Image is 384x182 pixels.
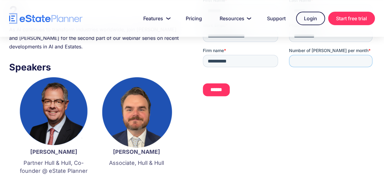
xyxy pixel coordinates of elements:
h3: Speakers [9,60,181,74]
a: Support [260,12,293,25]
p: Partner Hull & Hull, Co-founder @ eState Planner [18,159,89,175]
a: Pricing [178,12,209,25]
strong: [PERSON_NAME] [113,149,160,155]
strong: [PERSON_NAME] [30,149,77,155]
a: Resources [212,12,257,25]
p: Associate, Hull & Hull [101,159,172,167]
a: Login [296,12,325,25]
div: As AI continues to transform industries worldwide, join [PERSON_NAME] and [PERSON_NAME] for the s... [9,25,181,51]
a: Start free trial [328,12,375,25]
a: Features [136,12,175,25]
a: home [9,13,82,24]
